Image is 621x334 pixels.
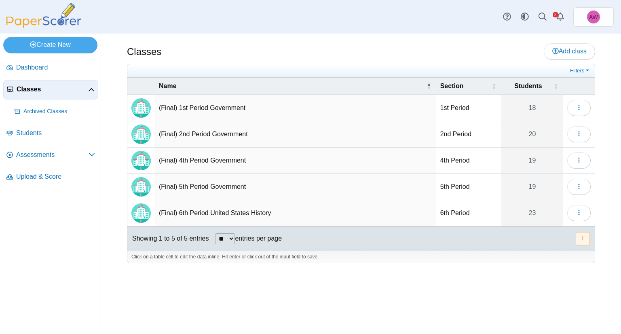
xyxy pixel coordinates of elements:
a: 20 [501,121,563,147]
a: Filters [568,67,593,75]
span: Adam Williams [587,11,600,23]
a: Classes [3,80,98,99]
a: Create New [3,37,97,53]
span: Section [440,82,464,89]
div: Showing 1 to 5 of 5 entries [127,226,209,251]
a: 19 [501,174,563,200]
a: 23 [501,200,563,226]
td: (Final) 4th Period Government [155,148,436,174]
a: Dashboard [3,58,98,78]
h1: Classes [127,45,161,59]
span: Dashboard [16,63,95,72]
a: Adam Williams [573,7,614,27]
span: Classes [17,85,88,94]
span: Name [159,82,177,89]
a: Assessments [3,146,98,165]
td: (Final) 1st Period Government [155,95,436,121]
td: 5th Period [436,174,501,200]
label: entries per page [235,235,282,242]
span: Name : Activate to invert sorting [427,78,431,95]
span: Students [16,129,95,137]
a: 19 [501,148,563,173]
a: PaperScorer [3,22,84,29]
a: Alerts [551,8,569,26]
img: Locally created class [131,98,151,118]
span: Adam Williams [589,14,598,20]
img: PaperScorer [3,3,84,28]
button: 1 [576,232,590,245]
img: Locally created class [131,177,151,197]
img: Locally created class [131,203,151,223]
span: Students [514,82,542,89]
span: Add class [552,48,587,55]
span: Archived Classes [23,108,95,116]
a: Students [3,124,98,143]
td: 2nd Period [436,121,501,148]
img: Locally created class [131,151,151,170]
td: (Final) 6th Period United States History [155,200,436,226]
span: Upload & Score [16,172,95,181]
a: Archived Classes [11,102,98,121]
a: Add class [544,43,595,59]
td: 6th Period [436,200,501,226]
span: Students : Activate to sort [553,78,558,95]
td: 1st Period [436,95,501,121]
span: Assessments [16,150,89,159]
span: Section : Activate to sort [492,78,496,95]
td: (Final) 2nd Period Government [155,121,436,148]
td: (Final) 5th Period Government [155,174,436,200]
a: 18 [501,95,563,121]
nav: pagination [575,232,590,245]
div: Click on a table cell to edit the data inline. Hit enter or click out of the input field to save. [127,251,595,263]
a: Upload & Score [3,167,98,187]
td: 4th Period [436,148,501,174]
img: Locally created class [131,125,151,144]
